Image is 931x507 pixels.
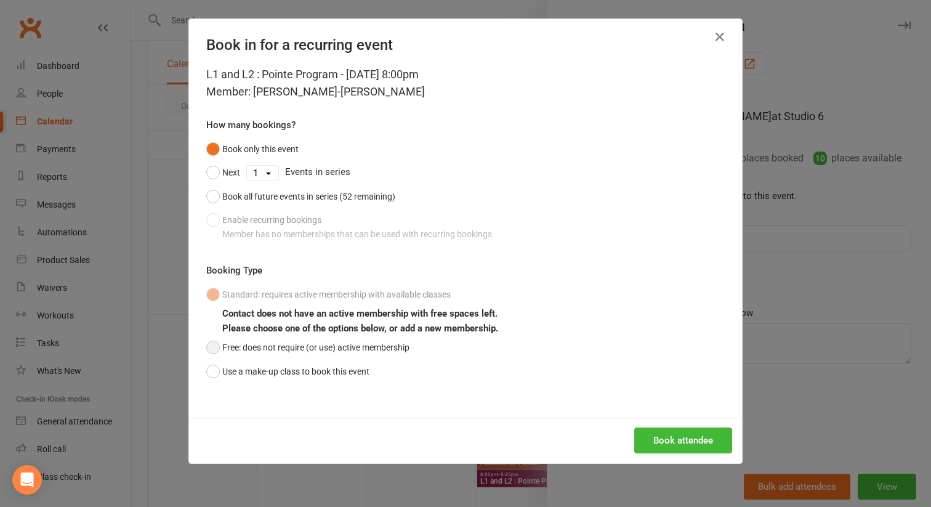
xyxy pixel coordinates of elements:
button: Close [710,27,730,47]
div: Book all future events in series (52 remaining) [222,190,395,203]
div: Open Intercom Messenger [12,465,42,495]
button: Use a make-up class to book this event [206,360,369,383]
b: Contact does not have an active membership with free spaces left. [222,308,498,319]
h4: Book in for a recurring event [206,36,725,54]
label: Booking Type [206,263,262,278]
div: L1 and L2 : Pointe Program - [DATE] 8:00pm Member: [PERSON_NAME]-[PERSON_NAME] [206,66,725,100]
button: Free: does not require (or use) active membership [206,336,409,359]
label: How many bookings? [206,118,296,132]
button: Book attendee [634,428,732,453]
button: Book only this event [206,137,299,161]
div: Events in series [206,161,725,184]
button: Next [206,161,240,184]
b: Please choose one of the options below, or add a new membership. [222,323,498,334]
button: Book all future events in series (52 remaining) [206,185,395,208]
